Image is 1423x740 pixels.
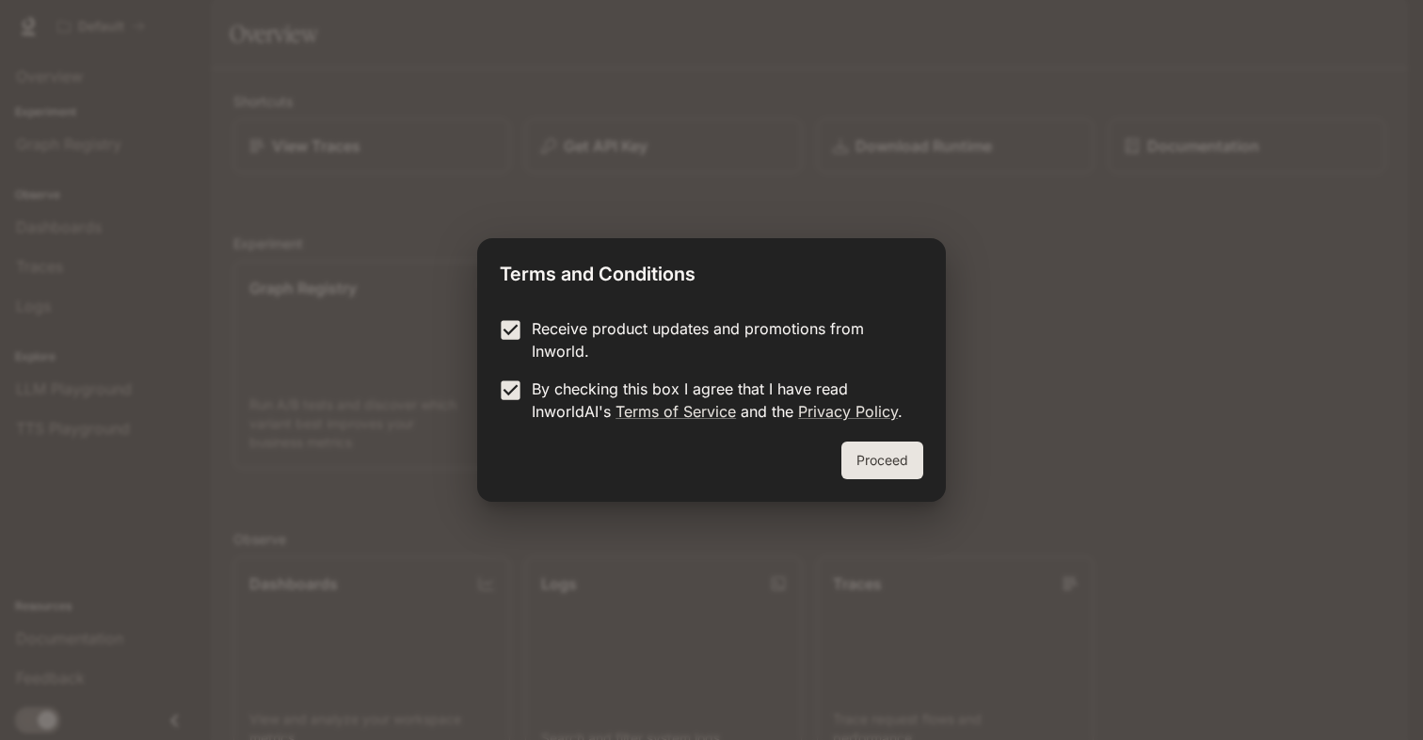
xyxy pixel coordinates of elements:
[532,317,908,362] p: Receive product updates and promotions from Inworld.
[477,238,946,302] h2: Terms and Conditions
[798,402,898,421] a: Privacy Policy
[532,378,908,423] p: By checking this box I agree that I have read InworldAI's and the .
[841,442,923,479] button: Proceed
[616,402,736,421] a: Terms of Service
